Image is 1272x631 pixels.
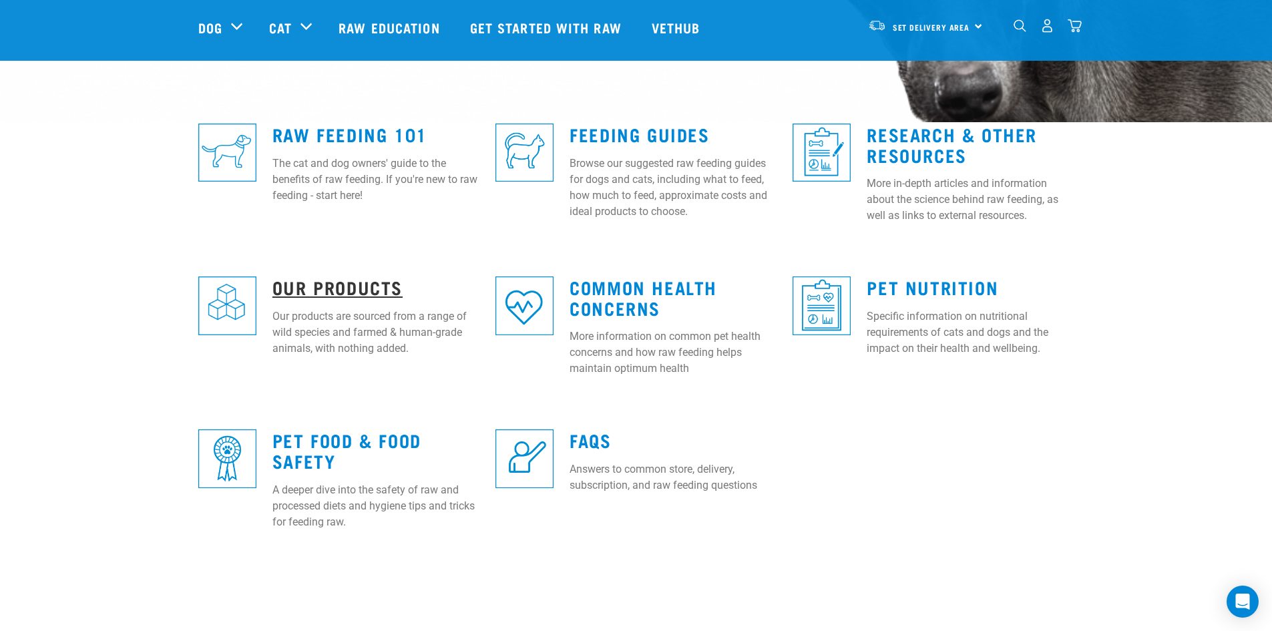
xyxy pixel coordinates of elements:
[272,129,427,139] a: Raw Feeding 101
[272,308,479,357] p: Our products are sourced from a range of wild species and farmed & human-grade animals, with noth...
[570,329,777,377] p: More information on common pet health concerns and how raw feeding helps maintain optimum health
[495,429,554,487] img: re-icons-faq-sq-blue.png
[867,129,1037,160] a: Research & Other Resources
[495,276,554,335] img: re-icons-heart-sq-blue.png
[325,1,456,54] a: Raw Education
[272,482,479,530] p: A deeper dive into the safety of raw and processed diets and hygiene tips and tricks for feeding ...
[570,156,777,220] p: Browse our suggested raw feeding guides for dogs and cats, including what to feed, how much to fe...
[867,308,1074,357] p: Specific information on nutritional requirements of cats and dogs and the impact on their health ...
[1068,19,1082,33] img: home-icon@2x.png
[269,17,292,37] a: Cat
[570,435,611,445] a: FAQs
[1040,19,1054,33] img: user.png
[495,124,554,182] img: re-icons-cat2-sq-blue.png
[457,1,638,54] a: Get started with Raw
[198,124,256,182] img: re-icons-dog3-sq-blue.png
[893,25,970,29] span: Set Delivery Area
[272,435,421,465] a: Pet Food & Food Safety
[198,429,256,487] img: re-icons-rosette-sq-blue.png
[570,282,717,312] a: Common Health Concerns
[198,276,256,335] img: re-icons-cubes2-sq-blue.png
[198,17,222,37] a: Dog
[570,129,709,139] a: Feeding Guides
[272,282,403,292] a: Our Products
[868,19,886,31] img: van-moving.png
[867,282,998,292] a: Pet Nutrition
[1014,19,1026,32] img: home-icon-1@2x.png
[867,176,1074,224] p: More in-depth articles and information about the science behind raw feeding, as well as links to ...
[638,1,717,54] a: Vethub
[1227,586,1259,618] div: Open Intercom Messenger
[570,461,777,493] p: Answers to common store, delivery, subscription, and raw feeding questions
[793,124,851,182] img: re-icons-healthcheck1-sq-blue.png
[793,276,851,335] img: re-icons-healthcheck3-sq-blue.png
[272,156,479,204] p: The cat and dog owners' guide to the benefits of raw feeding. If you're new to raw feeding - star...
